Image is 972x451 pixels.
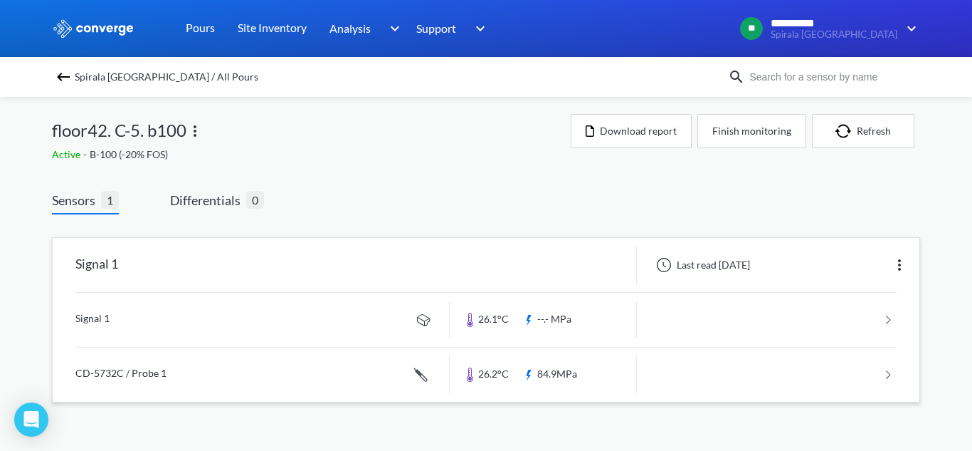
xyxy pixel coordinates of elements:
[101,191,119,209] span: 1
[52,147,571,162] div: B-100 (-20% FOS)
[186,123,204,140] img: more.svg
[571,114,692,148] button: Download report
[648,256,754,274] div: Last read [DATE]
[75,67,258,87] span: Spirala [GEOGRAPHIC_DATA] / All Pours
[83,148,90,160] span: -
[586,125,594,137] img: icon-file.svg
[52,19,134,38] img: logo_ewhite.svg
[745,69,917,85] input: Search for a sensor by name
[246,191,264,209] span: 0
[697,114,806,148] button: Finish monitoring
[52,190,101,210] span: Sensors
[728,68,745,85] img: icon-search.svg
[771,29,897,40] span: Spirala [GEOGRAPHIC_DATA]
[52,117,186,144] span: floor42. C-5. b100
[75,247,118,284] div: Signal 1
[897,20,920,37] img: downArrow.svg
[52,148,83,160] span: Active
[329,19,371,37] span: Analysis
[381,20,403,37] img: downArrow.svg
[812,114,914,148] button: Refresh
[55,68,72,85] img: backspace.svg
[466,20,489,37] img: downArrow.svg
[416,19,456,37] span: Support
[170,190,246,210] span: Differentials
[891,256,908,274] img: more.svg
[835,124,857,138] img: icon-refresh.svg
[14,403,48,437] div: Open Intercom Messenger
